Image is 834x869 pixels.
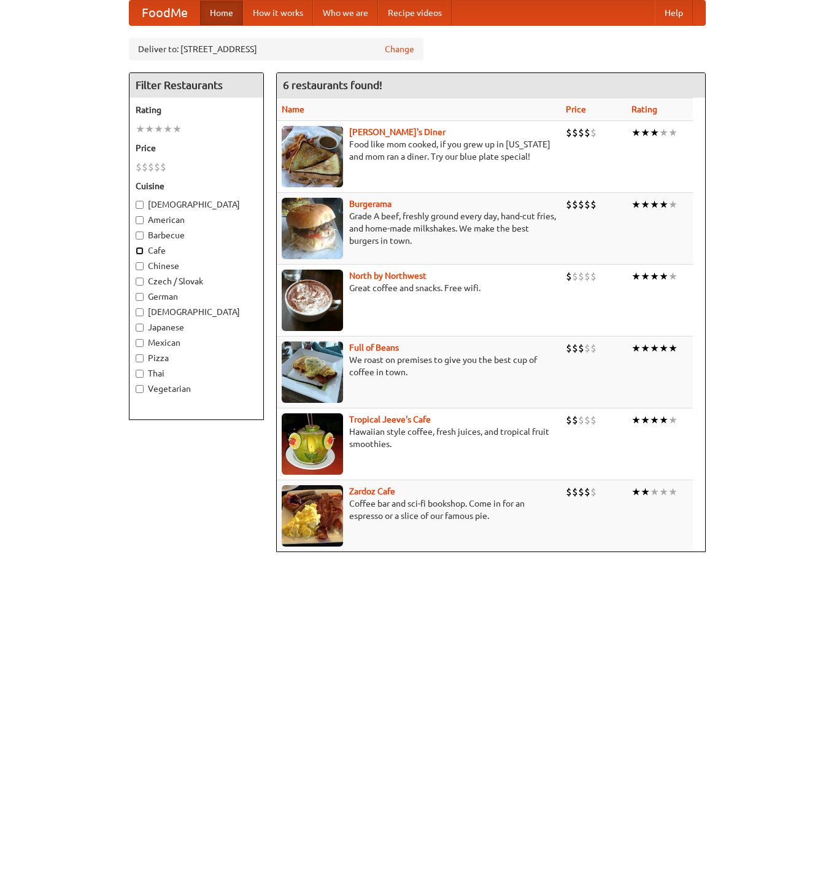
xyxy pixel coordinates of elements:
[349,415,431,424] a: Tropical Jeeve's Cafe
[349,199,392,209] a: Burgerama
[136,198,257,211] label: [DEMOGRAPHIC_DATA]
[650,341,659,355] li: ★
[659,341,668,355] li: ★
[641,270,650,283] li: ★
[136,262,144,270] input: Chinese
[136,370,144,378] input: Thai
[668,341,678,355] li: ★
[572,413,578,427] li: $
[590,270,597,283] li: $
[136,383,257,395] label: Vegetarian
[584,413,590,427] li: $
[659,270,668,283] li: ★
[136,337,257,349] label: Mexican
[313,1,378,25] a: Who we are
[136,247,144,255] input: Cafe
[659,198,668,211] li: ★
[136,339,144,347] input: Mexican
[282,413,343,475] img: jeeves.jpg
[136,180,257,192] h5: Cuisine
[349,271,427,281] a: North by Northwest
[172,122,182,136] li: ★
[136,308,144,316] input: [DEMOGRAPHIC_DATA]
[584,270,590,283] li: $
[668,270,678,283] li: ★
[631,485,641,499] li: ★
[566,485,572,499] li: $
[349,343,399,353] a: Full of Beans
[655,1,693,25] a: Help
[631,198,641,211] li: ★
[282,282,556,294] p: Great coffee and snacks. Free wifi.
[136,260,257,272] label: Chinese
[631,270,641,283] li: ★
[631,341,641,355] li: ★
[129,38,423,60] div: Deliver to: [STREET_ADDRESS]
[136,122,145,136] li: ★
[641,485,650,499] li: ★
[282,126,343,187] img: sallys.jpg
[650,270,659,283] li: ★
[584,126,590,139] li: $
[136,214,257,226] label: American
[566,198,572,211] li: $
[641,413,650,427] li: ★
[142,160,148,174] li: $
[590,485,597,499] li: $
[136,104,257,116] h5: Rating
[136,290,257,303] label: German
[650,198,659,211] li: ★
[136,324,144,332] input: Japanese
[136,367,257,380] label: Thai
[578,341,584,355] li: $
[659,413,668,427] li: ★
[283,79,382,91] ng-pluralize: 6 restaurants found!
[578,126,584,139] li: $
[136,278,144,286] input: Czech / Slovak
[136,293,144,301] input: German
[641,126,650,139] li: ★
[243,1,313,25] a: How it works
[282,497,556,522] p: Coffee bar and sci-fi bookshop. Come in for an espresso or a slice of our famous pie.
[631,413,641,427] li: ★
[129,73,263,98] h4: Filter Restaurants
[136,229,257,241] label: Barbecue
[136,216,144,224] input: American
[282,270,343,331] img: north.jpg
[160,160,166,174] li: $
[566,341,572,355] li: $
[349,486,395,496] a: Zardoz Cafe
[650,413,659,427] li: ★
[641,198,650,211] li: ★
[590,413,597,427] li: $
[136,232,144,240] input: Barbecue
[378,1,452,25] a: Recipe videos
[136,385,144,393] input: Vegetarian
[572,270,578,283] li: $
[129,1,200,25] a: FoodMe
[578,485,584,499] li: $
[282,485,343,547] img: zardoz.jpg
[282,210,556,247] p: Grade A beef, freshly ground every day, hand-cut fries, and home-made milkshakes. We make the bes...
[349,127,446,137] a: [PERSON_NAME]'s Diner
[641,341,650,355] li: ★
[282,426,556,450] p: Hawaiian style coffee, fresh juices, and tropical fruit smoothies.
[282,341,343,403] img: beans.jpg
[659,126,668,139] li: ★
[282,138,556,163] p: Food like mom cooked, if you grew up in [US_STATE] and mom ran a diner. Try our blue plate special!
[584,198,590,211] li: $
[572,485,578,499] li: $
[590,126,597,139] li: $
[668,126,678,139] li: ★
[590,198,597,211] li: $
[566,270,572,283] li: $
[566,104,586,114] a: Price
[148,160,154,174] li: $
[590,341,597,355] li: $
[136,201,144,209] input: [DEMOGRAPHIC_DATA]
